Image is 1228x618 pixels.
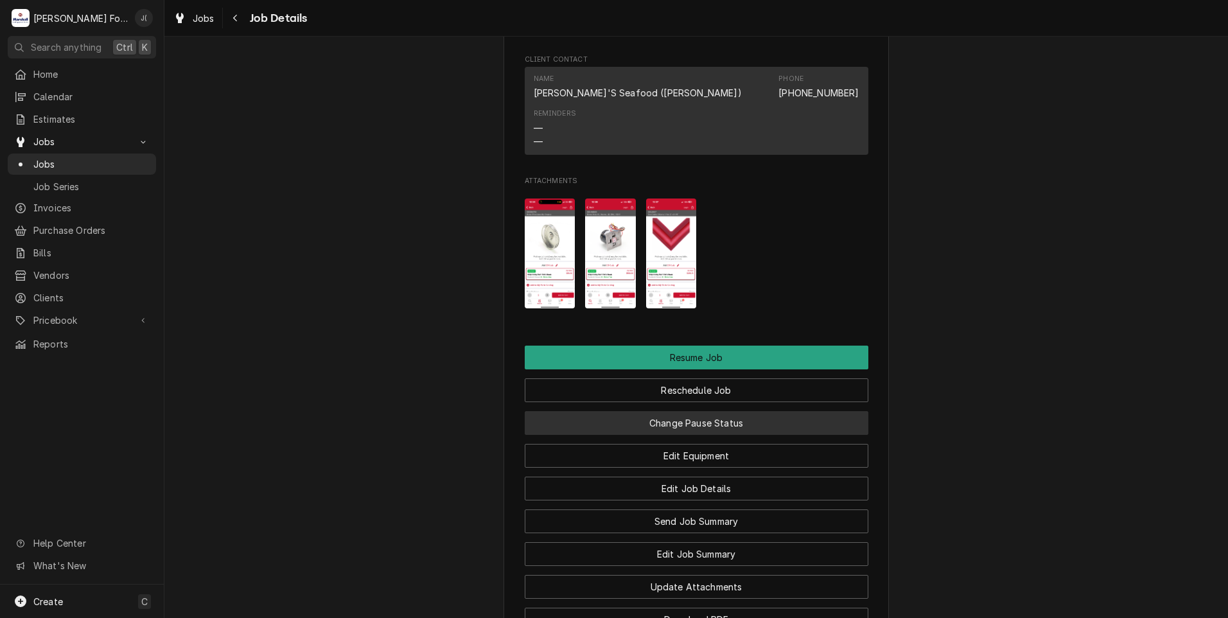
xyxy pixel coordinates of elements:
span: Pricebook [33,313,130,327]
button: Update Attachments [525,575,868,599]
button: Search anythingCtrlK [8,36,156,58]
a: Estimates [8,109,156,130]
div: Button Group Row [525,468,868,500]
div: Jeff Debigare (109)'s Avatar [135,9,153,27]
a: Go to Pricebook [8,310,156,331]
span: Job Series [33,180,150,193]
img: Z2sHPNbeSrdjouUyda9w [585,199,636,308]
div: Button Group Row [525,435,868,468]
a: Vendors [8,265,156,286]
span: Home [33,67,150,81]
div: Reminders [534,109,576,119]
span: Attachments [525,189,868,319]
span: Invoices [33,201,150,215]
button: Navigate back [225,8,246,28]
div: Phone [778,74,803,84]
a: Reports [8,333,156,355]
img: 9zy2tXrTQ8uhsMZLMEoD [525,199,575,308]
span: What's New [33,559,148,572]
img: 6NhuRHhQTKSVOzh3RTZE [646,199,697,308]
a: Home [8,64,156,85]
div: Attachments [525,176,868,319]
a: Clients [8,287,156,308]
a: [PHONE_NUMBER] [778,87,859,98]
a: Calendar [8,86,156,107]
a: Job Series [8,176,156,197]
div: Name [534,74,554,84]
div: Marshall Food Equipment Service's Avatar [12,9,30,27]
span: Ctrl [116,40,133,54]
div: Name [534,74,742,100]
span: K [142,40,148,54]
div: Button Group Row [525,500,868,533]
div: — [534,135,543,148]
button: Resume Job [525,346,868,369]
div: Button Group Row [525,346,868,369]
span: C [141,595,148,608]
span: Estimates [33,112,150,126]
div: J( [135,9,153,27]
a: Go to What's New [8,555,156,576]
span: Bills [33,246,150,260]
span: Help Center [33,536,148,550]
a: Jobs [168,8,220,29]
span: Jobs [33,135,130,148]
div: Button Group Row [525,533,868,566]
span: Jobs [193,12,215,25]
a: Go to Help Center [8,533,156,554]
a: Bills [8,242,156,263]
span: Reports [33,337,150,351]
div: Button Group Row [525,402,868,435]
div: [PERSON_NAME]'S Seafood ([PERSON_NAME]) [534,86,742,100]
span: Search anything [31,40,101,54]
div: Client Contact [525,55,868,161]
span: Create [33,596,63,607]
button: Edit Job Summary [525,542,868,566]
div: Client Contact List [525,67,868,161]
button: Reschedule Job [525,378,868,402]
a: Purchase Orders [8,220,156,241]
span: Clients [33,291,150,305]
a: Invoices [8,197,156,218]
span: Job Details [246,10,308,27]
div: — [534,121,543,135]
button: Edit Job Details [525,477,868,500]
button: Change Pause Status [525,411,868,435]
span: Calendar [33,90,150,103]
span: Jobs [33,157,150,171]
div: Reminders [534,109,576,148]
button: Send Job Summary [525,509,868,533]
span: Client Contact [525,55,868,65]
span: Vendors [33,269,150,282]
div: M [12,9,30,27]
button: Edit Equipment [525,444,868,468]
span: Attachments [525,176,868,186]
div: Button Group Row [525,369,868,402]
div: Contact [525,67,868,155]
a: Jobs [8,154,156,175]
span: Purchase Orders [33,224,150,237]
div: Phone [778,74,859,100]
div: Button Group Row [525,566,868,599]
div: [PERSON_NAME] Food Equipment Service [33,12,128,25]
a: Go to Jobs [8,131,156,152]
